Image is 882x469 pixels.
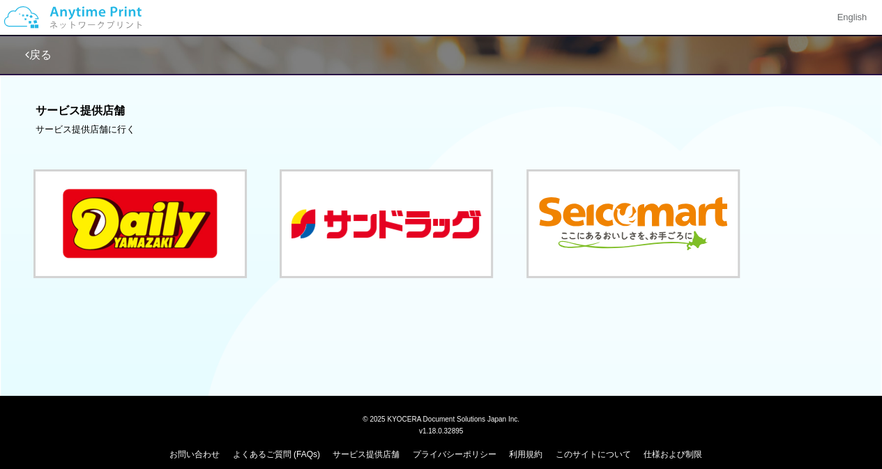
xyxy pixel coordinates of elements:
[169,449,220,459] a: お問い合わせ
[413,449,496,459] a: プライバシーポリシー
[233,449,320,459] a: よくあるご質問 (FAQs)
[419,426,463,435] span: v1.18.0.32895
[36,123,847,137] div: サービス提供店舗に行く
[509,449,542,459] a: 利用規約
[363,414,519,423] span: © 2025 KYOCERA Document Solutions Japan Inc.
[36,105,847,117] h3: サービス提供店舗
[644,449,702,459] a: 仕様および制限
[555,449,630,459] a: このサイトについて
[333,449,400,459] a: サービス提供店舗
[25,49,52,61] a: 戻る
